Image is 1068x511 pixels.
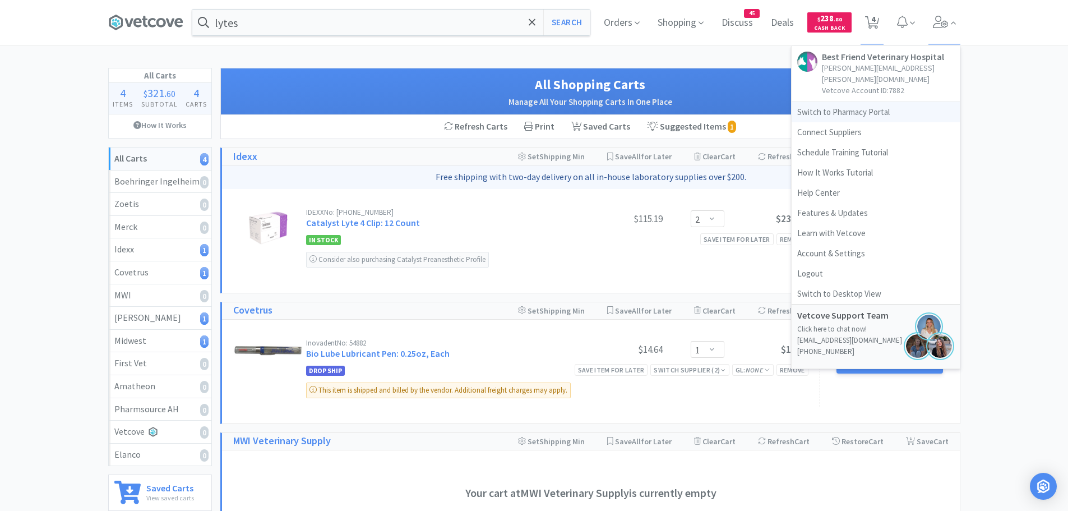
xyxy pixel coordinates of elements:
[528,151,539,162] span: Set
[700,233,774,245] div: Save item for later
[792,203,960,223] a: Features & Updates
[109,68,211,83] h1: All Carts
[926,332,954,360] img: jenna.png
[200,244,209,256] i: 1
[694,148,736,165] div: Clear
[758,433,810,450] div: Refresh
[114,220,206,234] div: Merck
[200,449,209,462] i: 0
[200,381,209,393] i: 0
[114,311,206,325] div: [PERSON_NAME]
[792,284,960,304] a: Switch to Desktop View
[654,365,725,375] div: Switch Supplier ( 2 )
[516,115,563,139] div: Print
[200,335,209,348] i: 1
[192,10,590,35] input: Search by item, sku, manufacturer, ingredient, size...
[615,436,672,446] span: Save for Later
[233,302,272,319] a: Covetrus
[758,148,810,165] div: Refresh
[817,13,842,24] span: 238
[109,261,211,284] a: Covetrus1
[915,312,943,340] img: bridget.png
[109,148,211,171] a: All Carts4
[758,302,810,319] div: Refresh
[906,433,949,450] div: Save
[248,209,288,248] img: 913511550ccb4a17b8adc2fdb56e89a3_175549.png
[720,436,736,446] span: Cart
[109,307,211,330] a: [PERSON_NAME]1
[109,114,211,136] a: How It Works
[114,153,147,164] strong: All Carts
[436,115,516,139] div: Refresh Carts
[794,436,810,446] span: Cart
[736,366,770,374] span: GL:
[781,343,808,356] span: $14.64
[423,484,759,502] h3: Your cart at MWI Veterinary Supply is currently empty
[306,366,345,376] span: Drop Ship
[114,379,206,394] div: Amatheon
[167,88,175,99] span: 60
[114,242,206,257] div: Idexx
[868,436,884,446] span: Cart
[792,142,960,163] a: Schedule Training Tutorial
[518,302,585,319] div: Shipping Min
[792,243,960,264] a: Account & Settings
[109,398,211,421] a: Pharmsource AH0
[306,235,341,245] span: In Stock
[109,352,211,375] a: First Vet0
[766,18,798,28] a: Deals
[200,199,209,211] i: 0
[792,122,960,142] a: Connect Suppliers
[543,10,590,35] button: Search
[720,306,736,316] span: Cart
[904,332,932,360] img: ksen.png
[632,151,641,162] span: All
[144,88,147,99] span: $
[200,222,209,234] i: 0
[108,475,212,511] a: Saved CartsView saved carts
[792,223,960,243] a: Learn with Vetcove
[146,481,194,492] h6: Saved Carts
[822,85,954,96] p: Vetcove Account ID: 7882
[232,95,949,109] h2: Manage All Your Shopping Carts In One Place
[306,217,420,228] a: Catalyst Lyte 4 Clip: 12 Count
[109,421,211,444] a: Vetcove0
[109,171,211,194] a: Boehringer Ingelheim0
[109,99,137,109] h4: Items
[200,176,209,188] i: 0
[146,492,194,503] p: View saved carts
[615,306,672,316] span: Save for Later
[563,115,639,139] a: Saved Carts
[306,339,579,347] div: Inovadent No: 54882
[109,216,211,239] a: Merck0
[528,306,539,316] span: Set
[1030,473,1057,500] div: Open Intercom Messenger
[114,265,206,280] div: Covetrus
[114,197,206,211] div: Zoetis
[233,149,257,165] a: Idexx
[792,183,960,203] a: Help Center
[797,335,954,346] p: [EMAIL_ADDRESS][DOMAIN_NAME]
[575,364,648,376] div: Save item for later
[792,264,960,284] a: Logout
[792,102,960,122] a: Switch to Pharmacy Portal
[694,433,736,450] div: Clear
[232,74,949,95] h1: All Shopping Carts
[233,433,331,449] a: MWI Veterinary Supply
[200,358,209,370] i: 0
[776,213,808,225] span: $230.38
[639,115,745,139] a: Suggested Items 1
[694,302,736,319] div: Clear
[861,19,884,29] a: 4
[776,233,808,245] div: Remove
[792,46,960,102] a: Best Friend Veterinary Hospital[PERSON_NAME][EMAIL_ADDRESS][PERSON_NAME][DOMAIN_NAME]Vetcove Acco...
[120,86,126,100] span: 4
[200,404,209,416] i: 0
[518,433,585,450] div: Shipping Min
[797,346,954,357] p: [PHONE_NUMBER]
[114,288,206,303] div: MWI
[822,52,954,62] h5: Best Friend Veterinary Hospital
[745,10,759,17] span: 45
